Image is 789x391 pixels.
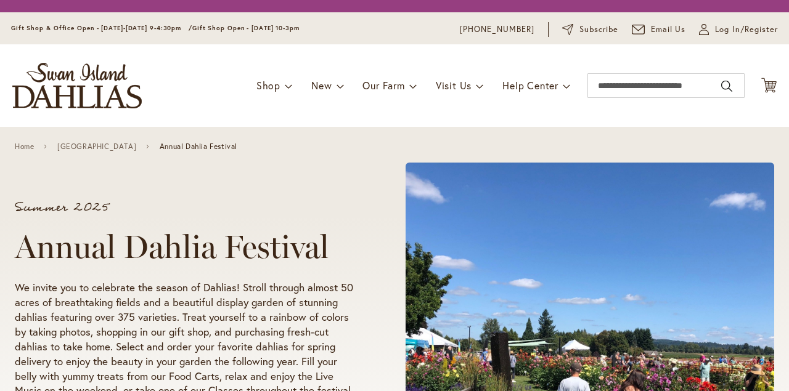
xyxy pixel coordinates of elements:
span: Annual Dahlia Festival [160,142,237,151]
a: [GEOGRAPHIC_DATA] [57,142,136,151]
span: Email Us [651,23,686,36]
span: Gift Shop Open - [DATE] 10-3pm [192,24,300,32]
p: Summer 2025 [15,201,359,214]
a: Log In/Register [699,23,778,36]
a: [PHONE_NUMBER] [460,23,534,36]
a: store logo [12,63,142,108]
h1: Annual Dahlia Festival [15,228,359,265]
span: Log In/Register [715,23,778,36]
a: Email Us [632,23,686,36]
span: Visit Us [436,79,472,92]
span: New [311,79,332,92]
button: Search [721,76,732,96]
span: Our Farm [362,79,404,92]
span: Gift Shop & Office Open - [DATE]-[DATE] 9-4:30pm / [11,24,192,32]
span: Help Center [502,79,558,92]
span: Shop [256,79,280,92]
a: Home [15,142,34,151]
span: Subscribe [579,23,618,36]
a: Subscribe [562,23,618,36]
